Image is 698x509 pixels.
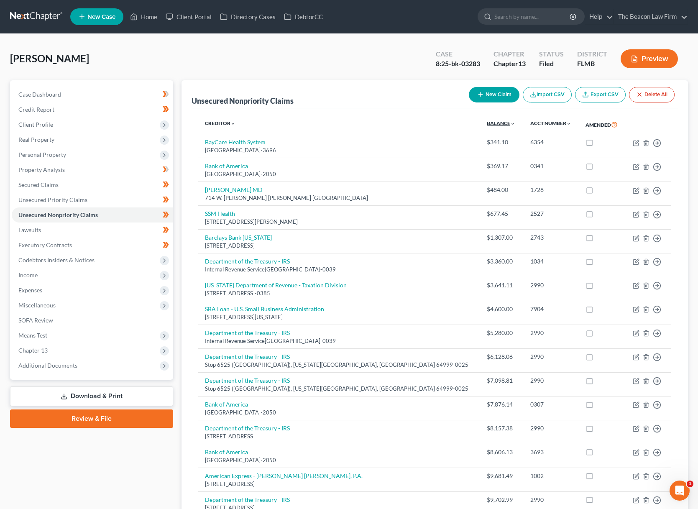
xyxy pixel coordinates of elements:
span: Personal Property [18,151,66,158]
div: 2990 [530,376,572,385]
a: Client Portal [161,9,216,24]
span: Client Profile [18,121,53,128]
div: Stop 6525 ([GEOGRAPHIC_DATA]), [US_STATE][GEOGRAPHIC_DATA], [GEOGRAPHIC_DATA] 64999-0025 [205,385,473,393]
a: Barclays Bank [US_STATE] [205,234,272,241]
a: Department of the Treasury - IRS [205,353,290,360]
a: Unsecured Nonpriority Claims [12,207,173,223]
span: Property Analysis [18,166,65,173]
div: [STREET_ADDRESS] [205,432,473,440]
iframe: Intercom live chat [670,481,690,501]
span: Income [18,271,38,279]
div: [GEOGRAPHIC_DATA]-2050 [205,456,473,464]
div: 1034 [530,257,572,266]
a: Review & File [10,409,173,428]
a: Credit Report [12,102,173,117]
a: Bank of America [205,448,248,455]
a: American Express - [PERSON_NAME] [PERSON_NAME], P.A. [205,472,363,479]
i: expand_more [566,121,571,126]
div: 1728 [530,186,572,194]
div: 2527 [530,210,572,218]
div: Internal Revenue Service[GEOGRAPHIC_DATA]-0039 [205,337,473,345]
div: 2990 [530,496,572,504]
div: $1,307.00 [487,233,517,242]
a: SSM Health [205,210,235,217]
div: 3693 [530,448,572,456]
div: Chapter [493,59,526,69]
a: Department of the Treasury - IRS [205,425,290,432]
a: Department of the Treasury - IRS [205,496,290,503]
button: Import CSV [523,87,572,102]
a: Balanceexpand_more [487,120,515,126]
div: $7,098.81 [487,376,517,385]
span: Means Test [18,332,47,339]
span: Case Dashboard [18,91,61,98]
button: Delete All [629,87,675,102]
div: 0307 [530,400,572,409]
div: [STREET_ADDRESS] [205,242,473,250]
a: SBA Loan - U.S. Small Business Administration [205,305,324,312]
span: Secured Claims [18,181,59,188]
div: [GEOGRAPHIC_DATA]-3696 [205,146,473,154]
a: Directory Cases [216,9,280,24]
a: Creditorexpand_more [205,120,235,126]
button: Preview [621,49,678,68]
a: Bank of America [205,401,248,408]
span: Chapter 13 [18,347,48,354]
span: Additional Documents [18,362,77,369]
i: expand_more [510,121,515,126]
div: 714 W. [PERSON_NAME] [PERSON_NAME] [GEOGRAPHIC_DATA] [205,194,473,202]
div: [STREET_ADDRESS][US_STATE] [205,313,473,321]
div: [GEOGRAPHIC_DATA]-2050 [205,170,473,178]
div: 2990 [530,424,572,432]
span: [PERSON_NAME] [10,52,89,64]
div: $6,128.06 [487,353,517,361]
div: $677.45 [487,210,517,218]
a: Case Dashboard [12,87,173,102]
a: Property Analysis [12,162,173,177]
div: Internal Revenue Service[GEOGRAPHIC_DATA]-0039 [205,266,473,274]
div: [STREET_ADDRESS][PERSON_NAME] [205,218,473,226]
div: 2743 [530,233,572,242]
th: Amended [579,115,625,134]
a: Unsecured Priority Claims [12,192,173,207]
div: $341.10 [487,138,517,146]
div: FLMB [577,59,607,69]
a: Acct Numberexpand_more [530,120,571,126]
a: DebtorCC [280,9,327,24]
button: New Claim [469,87,519,102]
div: $369.17 [487,162,517,170]
div: Unsecured Nonpriority Claims [192,96,294,106]
div: $9,681.49 [487,472,517,480]
div: $484.00 [487,186,517,194]
a: The Beacon Law Firm [614,9,688,24]
div: 1002 [530,472,572,480]
a: Home [126,9,161,24]
span: 13 [518,59,526,67]
span: Executory Contracts [18,241,72,248]
div: 7904 [530,305,572,313]
div: 8:25-bk-03283 [436,59,480,69]
a: [US_STATE] Department of Revenue - Taxation Division [205,281,347,289]
div: $8,606.13 [487,448,517,456]
a: SOFA Review [12,313,173,328]
div: $9,702.99 [487,496,517,504]
span: Unsecured Priority Claims [18,196,87,203]
div: $5,280.00 [487,329,517,337]
span: New Case [87,14,115,20]
div: Stop 6525 ([GEOGRAPHIC_DATA]), [US_STATE][GEOGRAPHIC_DATA], [GEOGRAPHIC_DATA] 64999-0025 [205,361,473,369]
span: Codebtors Insiders & Notices [18,256,95,263]
a: Download & Print [10,386,173,406]
input: Search by name... [494,9,571,24]
a: Department of the Treasury - IRS [205,258,290,265]
div: 2990 [530,329,572,337]
div: Filed [539,59,564,69]
a: BayCare Health System [205,138,266,146]
span: Miscellaneous [18,302,56,309]
div: 2990 [530,281,572,289]
a: Department of the Treasury - IRS [205,329,290,336]
a: Secured Claims [12,177,173,192]
a: Help [585,9,613,24]
span: Credit Report [18,106,54,113]
div: $4,600.00 [487,305,517,313]
a: Executory Contracts [12,238,173,253]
